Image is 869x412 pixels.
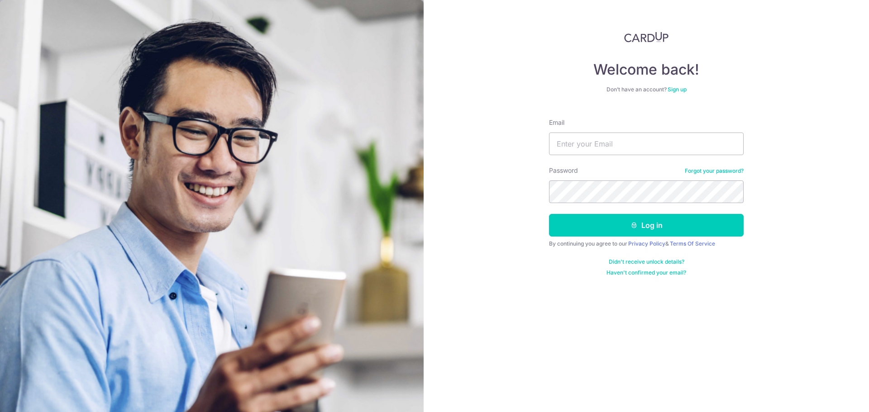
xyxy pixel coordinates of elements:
[624,32,668,43] img: CardUp Logo
[549,240,744,247] div: By continuing you agree to our &
[670,240,715,247] a: Terms Of Service
[549,61,744,79] h4: Welcome back!
[606,269,686,276] a: Haven't confirmed your email?
[549,166,578,175] label: Password
[549,214,744,237] button: Log in
[628,240,665,247] a: Privacy Policy
[549,118,564,127] label: Email
[685,167,744,175] a: Forgot your password?
[668,86,687,93] a: Sign up
[549,133,744,155] input: Enter your Email
[549,86,744,93] div: Don’t have an account?
[609,258,684,265] a: Didn't receive unlock details?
